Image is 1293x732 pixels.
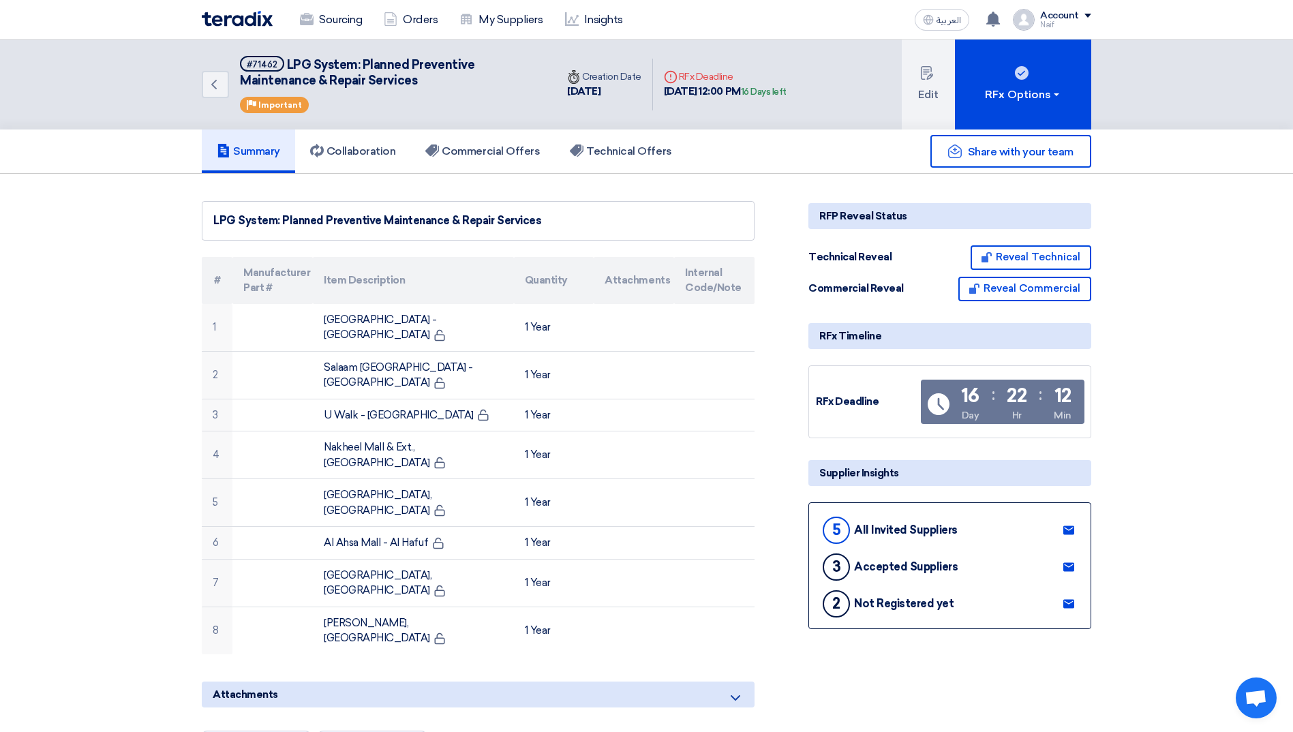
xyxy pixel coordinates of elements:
[915,9,969,31] button: العربية
[808,323,1091,349] div: RFx Timeline
[202,129,295,173] a: Summary
[202,304,232,352] td: 1
[1236,677,1277,718] div: Open chat
[854,560,958,573] div: Accepted Suppliers
[808,460,1091,486] div: Supplier Insights
[937,16,961,25] span: العربية
[741,85,787,99] div: 16 Days left
[1040,21,1091,29] div: Naif
[217,144,280,158] h5: Summary
[554,5,634,35] a: Insights
[247,60,277,69] div: #71462
[902,40,955,129] button: Edit
[1039,382,1042,407] div: :
[962,408,979,423] div: Day
[958,277,1091,301] button: Reveal Commercial
[202,607,232,654] td: 8
[202,431,232,479] td: 4
[232,257,313,304] th: Manufacturer Part #
[514,559,594,607] td: 1 Year
[514,607,594,654] td: 1 Year
[514,431,594,479] td: 1 Year
[313,527,513,560] td: Al Ahsa Mall - Al Hafuf
[968,145,1074,158] span: Share with your team
[664,70,787,84] div: RFx Deadline
[313,607,513,654] td: [PERSON_NAME], [GEOGRAPHIC_DATA]
[240,56,540,89] h5: LPG System: Planned Preventive Maintenance & Repair Services
[1054,386,1071,406] div: 12
[213,687,278,702] span: Attachments
[1054,408,1071,423] div: Min
[310,144,396,158] h5: Collaboration
[373,5,448,35] a: Orders
[514,257,594,304] th: Quantity
[555,129,686,173] a: Technical Offers
[823,553,850,581] div: 3
[823,517,850,544] div: 5
[971,245,1091,270] button: Reveal Technical
[854,523,958,536] div: All Invited Suppliers
[295,129,411,173] a: Collaboration
[240,57,474,88] span: LPG System: Planned Preventive Maintenance & Repair Services
[808,249,911,265] div: Technical Reveal
[567,70,641,84] div: Creation Date
[425,144,540,158] h5: Commercial Offers
[289,5,373,35] a: Sourcing
[664,84,787,100] div: [DATE] 12:00 PM
[567,84,641,100] div: [DATE]
[1007,386,1026,406] div: 22
[313,479,513,527] td: [GEOGRAPHIC_DATA], [GEOGRAPHIC_DATA]
[202,399,232,431] td: 3
[955,40,1091,129] button: RFx Options
[823,590,850,617] div: 2
[313,399,513,431] td: U Walk - [GEOGRAPHIC_DATA]
[594,257,674,304] th: Attachments
[570,144,671,158] h5: Technical Offers
[448,5,553,35] a: My Suppliers
[202,11,273,27] img: Teradix logo
[313,304,513,352] td: [GEOGRAPHIC_DATA] - [GEOGRAPHIC_DATA]
[313,257,513,304] th: Item Description
[514,351,594,399] td: 1 Year
[992,382,995,407] div: :
[213,213,743,229] div: LPG System: Planned Preventive Maintenance & Repair Services
[1013,9,1035,31] img: profile_test.png
[202,351,232,399] td: 2
[808,281,911,296] div: Commercial Reveal
[1040,10,1079,22] div: Account
[313,351,513,399] td: Salaam [GEOGRAPHIC_DATA] - [GEOGRAPHIC_DATA]
[313,431,513,479] td: Nakheel Mall & Ext., [GEOGRAPHIC_DATA]
[514,399,594,431] td: 1 Year
[514,479,594,527] td: 1 Year
[854,597,954,610] div: Not Registered yet
[674,257,755,304] th: Internal Code/Note
[1012,408,1022,423] div: Hr
[514,304,594,352] td: 1 Year
[202,527,232,560] td: 6
[202,479,232,527] td: 5
[202,559,232,607] td: 7
[961,386,979,406] div: 16
[808,203,1091,229] div: RFP Reveal Status
[985,87,1062,103] div: RFx Options
[514,527,594,560] td: 1 Year
[410,129,555,173] a: Commercial Offers
[816,394,918,410] div: RFx Deadline
[313,559,513,607] td: [GEOGRAPHIC_DATA], [GEOGRAPHIC_DATA]
[258,100,302,110] span: Important
[202,257,232,304] th: #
